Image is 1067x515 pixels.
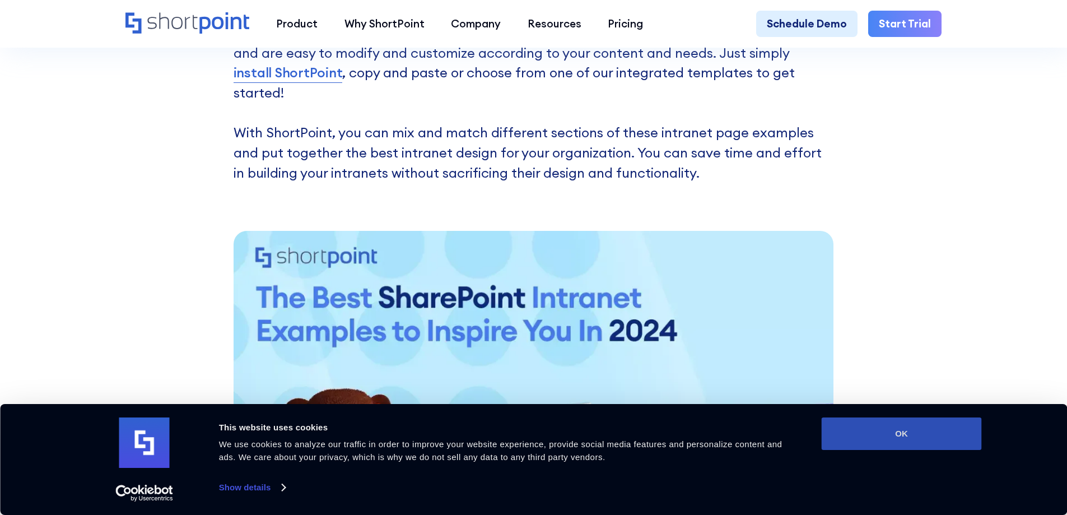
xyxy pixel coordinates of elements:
[451,16,501,32] div: Company
[437,11,514,38] a: Company
[219,439,782,462] span: We use cookies to analyze our traffic in order to improve your website experience, provide social...
[119,417,170,468] img: logo
[608,16,643,32] div: Pricing
[756,11,858,38] a: Schedule Demo
[95,485,193,502] a: Usercentrics Cookiebot - opens in a new window
[868,11,942,38] a: Start Trial
[234,63,343,83] a: install ShortPoint
[344,16,425,32] div: Why ShortPoint
[822,417,982,450] button: OK
[528,16,581,32] div: Resources
[514,11,595,38] a: Resources
[219,479,285,496] a: Show details
[263,11,331,38] a: Product
[125,12,249,35] a: Home
[219,421,796,434] div: This website uses cookies
[276,16,318,32] div: Product
[331,11,438,38] a: Why ShortPoint
[595,11,657,38] a: Pricing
